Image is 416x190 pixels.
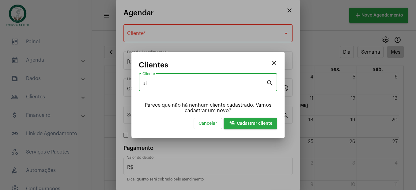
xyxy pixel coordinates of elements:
mat-icon: close [270,59,278,66]
span: Clientes [139,61,168,69]
button: Cadastrar cliente [224,118,277,129]
input: Pesquisar cliente [142,81,266,86]
mat-icon: search [266,79,274,86]
div: Parece que não há nenhum cliente cadastrado. Vamos cadastrar um novo? [142,102,274,113]
button: Cancelar [194,118,222,129]
span: Cadastrar cliente [229,121,272,126]
mat-icon: person_add [229,120,236,127]
span: Cancelar [199,121,217,126]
